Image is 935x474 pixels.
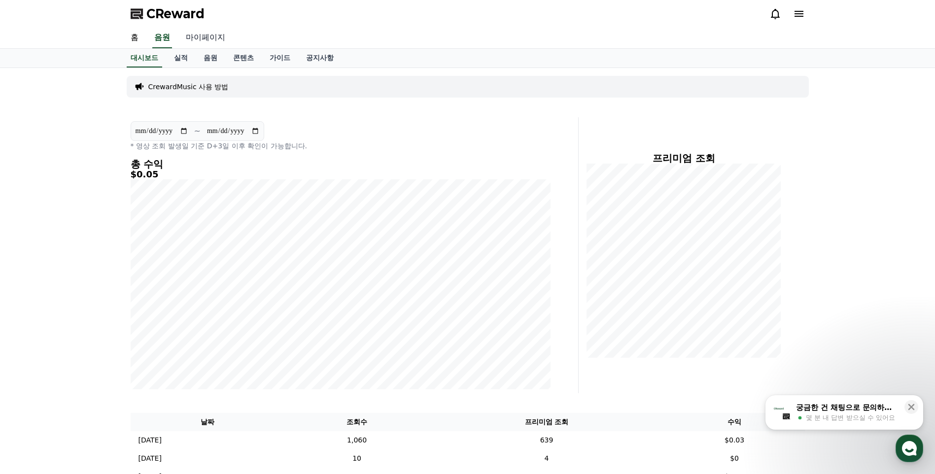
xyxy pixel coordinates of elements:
[587,153,781,164] h4: 프리미엄 조회
[90,328,102,336] span: 대화
[152,327,164,335] span: 설정
[194,125,201,137] p: ~
[131,6,205,22] a: CReward
[285,413,429,431] th: 조회수
[166,49,196,68] a: 실적
[664,449,805,468] td: $0
[31,327,37,335] span: 홈
[152,28,172,48] a: 음원
[131,413,285,431] th: 날짜
[429,431,664,449] td: 639
[429,413,664,431] th: 프리미엄 조회
[131,169,551,179] h5: $0.05
[664,413,805,431] th: 수익
[123,28,146,48] a: 홈
[146,6,205,22] span: CReward
[131,159,551,169] h4: 총 수익
[196,49,225,68] a: 음원
[148,82,229,92] a: CrewardMusic 사용 방법
[131,141,551,151] p: * 영상 조회 발생일 기준 D+3일 이후 확인이 가능합니다.
[429,449,664,468] td: 4
[127,49,162,68] a: 대시보드
[127,312,189,337] a: 설정
[139,453,162,464] p: [DATE]
[664,431,805,449] td: $0.03
[225,49,262,68] a: 콘텐츠
[178,28,233,48] a: 마이페이지
[65,312,127,337] a: 대화
[3,312,65,337] a: 홈
[139,435,162,445] p: [DATE]
[298,49,342,68] a: 공지사항
[285,431,429,449] td: 1,060
[262,49,298,68] a: 가이드
[285,449,429,468] td: 10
